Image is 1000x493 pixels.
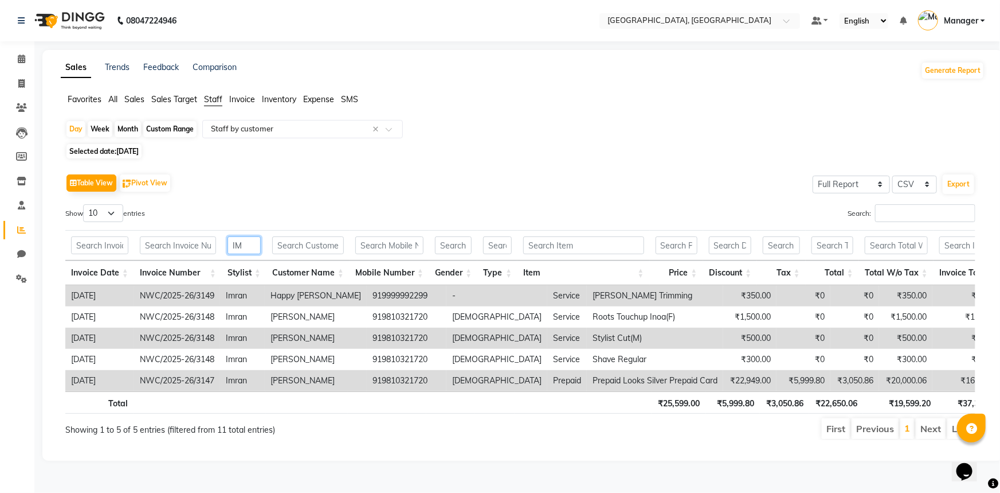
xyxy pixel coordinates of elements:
[587,328,723,349] td: Stylist Cut(M)
[265,285,367,306] td: Happy [PERSON_NAME]
[723,370,777,391] td: ₹22,949.00
[429,261,477,285] th: Gender: activate to sort column ascending
[587,370,723,391] td: Prepaid Looks Silver Prepaid Card
[650,261,703,285] th: Price: activate to sort column ascending
[303,94,334,104] span: Expense
[809,391,863,414] th: ₹22,650.06
[723,306,777,328] td: ₹1,500.00
[367,328,446,349] td: 919810321720
[367,370,446,391] td: 919810321720
[134,370,220,391] td: NWC/2025-26/3147
[134,328,220,349] td: NWC/2025-26/3148
[272,236,344,254] input: Search Customer Name
[65,261,134,285] th: Invoice Date: activate to sort column ascending
[777,306,830,328] td: ₹0
[140,236,216,254] input: Search Invoice Number
[108,94,117,104] span: All
[709,236,752,254] input: Search Discount
[652,391,705,414] th: ₹25,599.00
[763,236,800,254] input: Search Tax
[265,349,367,370] td: [PERSON_NAME]
[865,236,928,254] input: Search Total W/o Tax
[355,236,423,254] input: Search Mobile Number
[367,306,446,328] td: 919810321720
[811,236,853,254] input: Search Total
[123,180,131,188] img: pivot.png
[66,144,142,158] span: Selected date:
[143,121,197,137] div: Custom Range
[879,349,932,370] td: ₹300.00
[116,147,139,156] span: [DATE]
[220,328,265,349] td: Imran
[859,261,934,285] th: Total W/o Tax: activate to sort column ascending
[88,121,112,137] div: Week
[222,261,266,285] th: Stylist: activate to sort column ascending
[547,285,587,306] td: Service
[446,306,547,328] td: [DEMOGRAPHIC_DATA]
[777,285,830,306] td: ₹0
[703,261,758,285] th: Discount: activate to sort column ascending
[134,306,220,328] td: NWC/2025-26/3148
[879,370,932,391] td: ₹20,000.06
[265,306,367,328] td: [PERSON_NAME]
[830,285,879,306] td: ₹0
[228,236,261,254] input: Search Stylist
[262,94,296,104] span: Inventory
[922,63,983,79] button: Generate Report
[777,370,830,391] td: ₹5,999.80
[777,328,830,349] td: ₹0
[68,94,101,104] span: Favorites
[143,62,179,72] a: Feedback
[830,349,879,370] td: ₹0
[29,5,108,37] img: logo
[220,306,265,328] td: Imran
[65,204,145,222] label: Show entries
[65,306,134,328] td: [DATE]
[587,306,723,328] td: Roots Touchup Inoa(F)
[918,10,938,30] img: Manager
[944,15,978,27] span: Manager
[220,370,265,391] td: Imran
[656,236,697,254] input: Search Price
[105,62,130,72] a: Trends
[220,349,265,370] td: Imran
[723,328,777,349] td: ₹500.00
[875,204,975,222] input: Search:
[266,261,350,285] th: Customer Name: activate to sort column ascending
[134,261,222,285] th: Invoice Number: activate to sort column ascending
[879,285,932,306] td: ₹350.00
[435,236,472,254] input: Search Gender
[446,328,547,349] td: [DEMOGRAPHIC_DATA]
[723,285,777,306] td: ₹350.00
[943,174,974,194] button: Export
[134,349,220,370] td: NWC/2025-26/3148
[446,285,547,306] td: -
[830,306,879,328] td: ₹0
[523,236,644,254] input: Search Item
[547,370,587,391] td: Prepaid
[220,285,265,306] td: Imran
[265,370,367,391] td: [PERSON_NAME]
[126,5,177,37] b: 08047224946
[830,370,879,391] td: ₹3,050.86
[265,328,367,349] td: [PERSON_NAME]
[777,349,830,370] td: ₹0
[65,349,134,370] td: [DATE]
[66,174,116,192] button: Table View
[66,121,85,137] div: Day
[547,349,587,370] td: Service
[587,349,723,370] td: Shave Regular
[372,123,382,135] span: Clear all
[879,306,932,328] td: ₹1,500.00
[120,174,170,192] button: Pivot View
[65,370,134,391] td: [DATE]
[193,62,237,72] a: Comparison
[760,391,809,414] th: ₹3,050.86
[61,57,91,78] a: Sales
[517,261,649,285] th: Item: activate to sort column ascending
[830,328,879,349] td: ₹0
[229,94,255,104] span: Invoice
[367,349,446,370] td: 919810321720
[939,236,997,254] input: Search Invoice Total
[547,328,587,349] td: Service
